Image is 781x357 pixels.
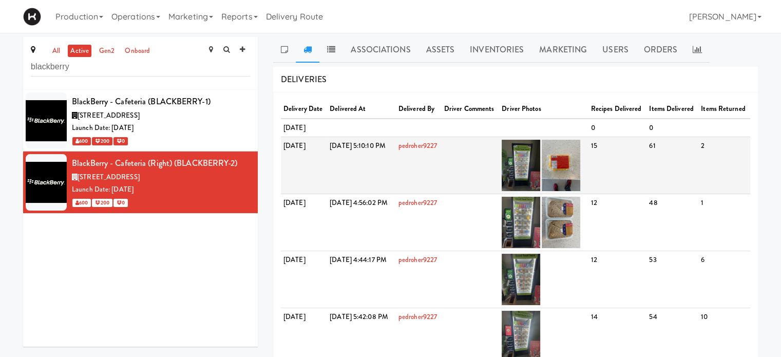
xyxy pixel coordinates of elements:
div: Launch Date: [DATE] [72,122,250,135]
img: stzj0vuhulifqdj08gci.jpg [502,197,540,248]
td: 48 [646,194,698,251]
span: 200 [92,199,112,207]
td: [DATE] 4:44:17 PM [327,251,396,308]
td: 0 [646,119,698,137]
th: Delivered By [396,100,442,119]
th: Items Delivered [646,100,698,119]
a: pedroher9227 [398,312,437,322]
a: Marketing [531,37,595,63]
div: BlackBerry - Cafeteria (BLACKBERRY-1) [72,94,250,109]
td: 12 [588,194,647,251]
td: [DATE] [281,137,327,194]
th: Delivered At [327,100,396,119]
a: pedroher9227 [398,255,437,265]
span: DELIVERIES [281,73,327,85]
a: Users [595,37,636,63]
a: Orders [636,37,685,63]
a: pedroher9227 [398,141,437,151]
td: 61 [646,137,698,194]
img: jp1pkb9agi3mccuhpufd.jpg [502,254,540,305]
img: epgj3ungscf8wsu0ekmc.jpg [542,140,580,191]
li: BlackBerry - Cafeteria (BLACKBERRY-1)[STREET_ADDRESS]Launch Date: [DATE] 600 200 0 [23,90,258,152]
div: BlackBerry - Cafeteria (Right) (BLACKBERRY-2) [72,156,250,171]
img: Micromart [23,8,41,26]
th: Driver Comments [442,100,499,119]
td: 53 [646,251,698,308]
span: 0 [113,199,128,207]
span: [STREET_ADDRESS] [78,110,140,120]
a: Assets [418,37,463,63]
span: 200 [92,137,112,145]
a: onboard [122,45,153,58]
td: [DATE] [281,251,327,308]
td: [DATE] [281,194,327,251]
td: 2 [698,137,750,194]
a: active [68,45,91,58]
td: [DATE] 4:56:02 PM [327,194,396,251]
li: BlackBerry - Cafeteria (Right) (BLACKBERRY-2)[STREET_ADDRESS]Launch Date: [DATE] 600 200 0 [23,152,258,213]
input: Search site [31,58,250,77]
a: all [50,45,63,58]
a: gen2 [97,45,117,58]
th: Delivery Date [281,100,327,119]
td: [DATE] 5:10:10 PM [327,137,396,194]
a: pedroher9227 [398,198,437,208]
span: [STREET_ADDRESS] [78,172,140,182]
img: ubmbk2onkulwstw1ygtv.jpg [542,197,580,248]
th: Recipes Delivered [588,100,647,119]
th: Items Returned [698,100,750,119]
td: [DATE] [281,119,327,137]
span: 600 [72,137,91,145]
td: 6 [698,251,750,308]
td: 12 [588,251,647,308]
span: 600 [72,199,91,207]
th: Driver Photos [499,100,588,119]
a: Inventories [462,37,531,63]
td: 15 [588,137,647,194]
td: 1 [698,194,750,251]
span: 0 [113,137,128,145]
div: Launch Date: [DATE] [72,183,250,196]
img: ohbmwatatd5xw5yx0iqd.jpg [502,140,540,191]
td: 0 [588,119,647,137]
a: Associations [343,37,418,63]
